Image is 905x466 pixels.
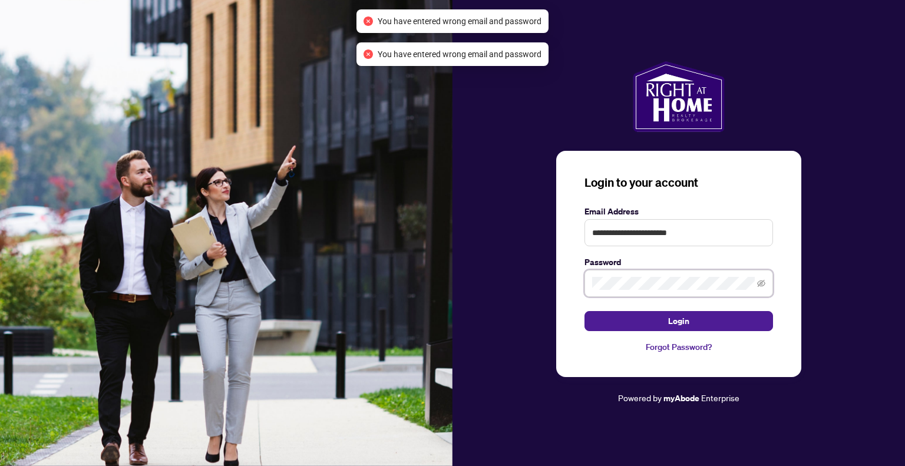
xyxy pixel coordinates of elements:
[584,311,773,331] button: Login
[668,312,689,331] span: Login
[739,277,754,291] keeper-lock: Open Keeper Popup
[584,256,773,269] label: Password
[701,392,739,403] span: Enterprise
[663,392,699,405] a: myAbode
[584,174,773,191] h3: Login to your account
[364,49,373,59] span: close-circle
[584,341,773,353] a: Forgot Password?
[752,226,766,240] keeper-lock: Open Keeper Popup
[584,205,773,218] label: Email Address
[378,48,541,61] span: You have entered wrong email and password
[364,16,373,26] span: close-circle
[618,392,662,403] span: Powered by
[757,279,765,287] span: eye-invisible
[633,61,724,132] img: ma-logo
[378,15,541,28] span: You have entered wrong email and password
